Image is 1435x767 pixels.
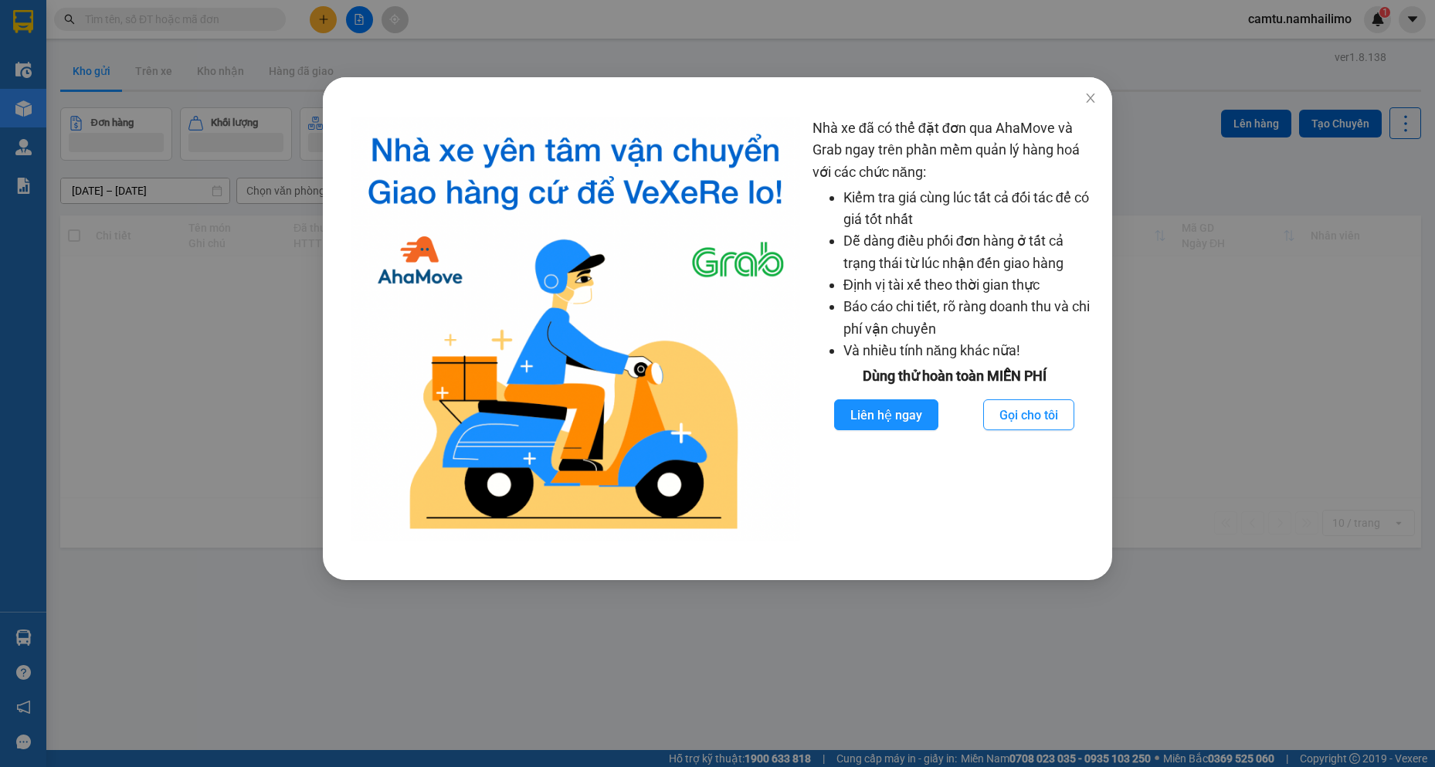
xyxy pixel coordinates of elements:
span: Gọi cho tôi [999,406,1058,425]
span: Liên hệ ngay [851,406,923,425]
li: Định vị tài xế theo thời gian thực [843,274,1097,296]
li: Dễ dàng điều phối đơn hàng ở tất cả trạng thái từ lúc nhận đến giao hàng [843,230,1097,274]
button: Close [1069,77,1112,120]
li: Và nhiều tính năng khác nữa! [843,340,1097,361]
li: Kiểm tra giá cùng lúc tất cả đối tác để có giá tốt nhất [843,187,1097,231]
span: close [1084,92,1097,104]
li: Báo cáo chi tiết, rõ ràng doanh thu và chi phí vận chuyển [843,296,1097,340]
button: Liên hệ ngay [835,399,939,430]
button: Gọi cho tôi [983,399,1074,430]
img: logo [351,117,800,541]
div: Dùng thử hoàn toàn MIỄN PHÍ [812,365,1097,387]
div: Nhà xe đã có thể đặt đơn qua AhaMove và Grab ngay trên phần mềm quản lý hàng hoá với các chức năng: [812,117,1097,541]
